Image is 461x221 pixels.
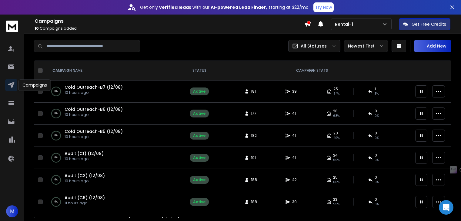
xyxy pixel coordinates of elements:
[333,87,338,91] span: 25
[35,26,304,31] p: Campaigns added
[333,158,339,163] span: 59 %
[412,21,446,27] p: Get Free Credits
[333,109,338,114] span: 28
[45,147,186,169] td: 0%Audit (C1) (12/08)10 hours ago
[292,177,298,182] span: 42
[65,84,123,90] a: Cold Outreach-B7 (12/08)
[333,175,338,180] span: 25
[292,89,298,94] span: 39
[35,26,39,31] span: 10
[375,153,377,158] span: 0
[292,155,298,160] span: 41
[375,91,379,96] span: 3 %
[439,200,453,215] div: Open Intercom Messenger
[45,169,186,191] td: 0%Audit (C2) (12/08)10 hours ago
[212,61,412,81] th: CAMPAIGN STATS
[375,131,377,136] span: 0
[65,157,104,161] p: 10 hours ago
[65,195,105,201] a: Audit (C6) (12/08)
[55,88,58,94] p: 0 %
[193,155,205,160] div: Active
[45,125,186,147] td: 0%Cold Outreach-B5 (12/08)10 hours ago
[186,61,212,81] th: STATUS
[251,155,257,160] span: 191
[55,177,58,183] p: 0 %
[193,111,205,116] div: Active
[65,179,105,183] p: 10 hours ago
[375,202,379,207] span: 0 %
[45,81,186,103] td: 0%Cold Outreach-B7 (12/08)10 hours ago
[65,150,104,157] a: Audit (C1) (12/08)
[251,177,257,182] span: 188
[335,21,356,27] p: Rental-1
[333,131,338,136] span: 20
[6,21,18,32] img: logo
[375,197,377,202] span: 0
[333,202,339,207] span: 59 %
[414,40,451,52] button: Add New
[333,114,339,118] span: 68 %
[333,180,339,185] span: 60 %
[375,158,379,163] span: 0 %
[6,205,18,217] button: M
[375,109,377,114] span: 0
[159,4,191,10] strong: verified leads
[333,153,338,158] span: 24
[375,114,379,118] span: 0 %
[65,134,123,139] p: 10 hours ago
[251,111,257,116] span: 177
[333,197,337,202] span: 23
[55,110,58,117] p: 0 %
[193,200,205,204] div: Active
[65,128,123,134] a: Cold Outreach-B5 (12/08)
[211,4,267,10] strong: AI-powered Lead Finder,
[375,136,379,140] span: 0 %
[292,133,298,138] span: 41
[55,199,58,205] p: 0 %
[344,40,388,52] button: Newest First
[333,136,339,140] span: 49 %
[251,200,257,204] span: 188
[45,103,186,125] td: 0%Cold Outreach-B6 (12/08)10 hours ago
[375,180,379,185] span: 0 %
[333,91,339,96] span: 64 %
[399,18,450,30] button: Get Free Credits
[375,175,377,180] span: 0
[18,79,51,91] div: Campaigns
[65,112,123,117] p: 10 hours ago
[35,18,304,25] h1: Campaigns
[193,177,205,182] div: Active
[65,90,123,95] p: 10 hours ago
[140,4,309,10] p: Get only with our starting at $22/mo
[45,61,186,81] th: CAMPAIGN NAME
[313,2,334,12] button: Try Now
[55,155,58,161] p: 0 %
[65,201,105,206] p: 11 hours ago
[251,133,257,138] span: 182
[193,89,205,94] div: Active
[193,133,205,138] div: Active
[65,173,105,179] a: Audit (C2) (12/08)
[45,191,186,213] td: 0%Audit (C6) (12/08)11 hours ago
[55,133,58,139] p: 0 %
[292,111,298,116] span: 41
[65,106,123,112] a: Cold Outreach-B6 (12/08)
[301,43,327,49] p: All Statuses
[375,87,376,91] span: 1
[251,89,257,94] span: 181
[292,200,298,204] span: 39
[315,4,332,10] p: Try Now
